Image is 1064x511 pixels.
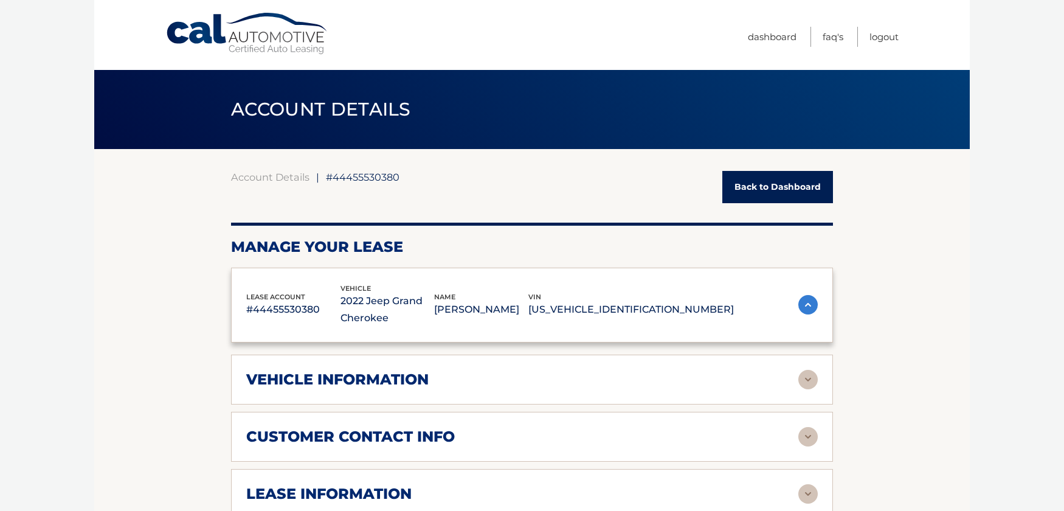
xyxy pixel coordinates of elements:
img: accordion-active.svg [798,295,818,315]
span: vin [528,293,541,301]
img: accordion-rest.svg [798,484,818,504]
a: Logout [869,27,899,47]
span: vehicle [340,284,371,293]
h2: vehicle information [246,370,429,389]
a: Account Details [231,171,309,183]
img: accordion-rest.svg [798,427,818,447]
span: name [434,293,455,301]
p: 2022 Jeep Grand Cherokee [340,293,435,327]
a: Cal Automotive [165,12,330,55]
span: lease account [246,293,305,301]
a: Back to Dashboard [722,171,833,203]
p: [PERSON_NAME] [434,301,528,318]
span: | [316,171,319,183]
span: #44455530380 [326,171,399,183]
h2: Manage Your Lease [231,238,833,256]
h2: lease information [246,485,412,503]
a: FAQ's [823,27,843,47]
img: accordion-rest.svg [798,370,818,389]
a: Dashboard [748,27,796,47]
p: [US_VEHICLE_IDENTIFICATION_NUMBER] [528,301,734,318]
p: #44455530380 [246,301,340,318]
span: ACCOUNT DETAILS [231,98,411,120]
h2: customer contact info [246,428,455,446]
